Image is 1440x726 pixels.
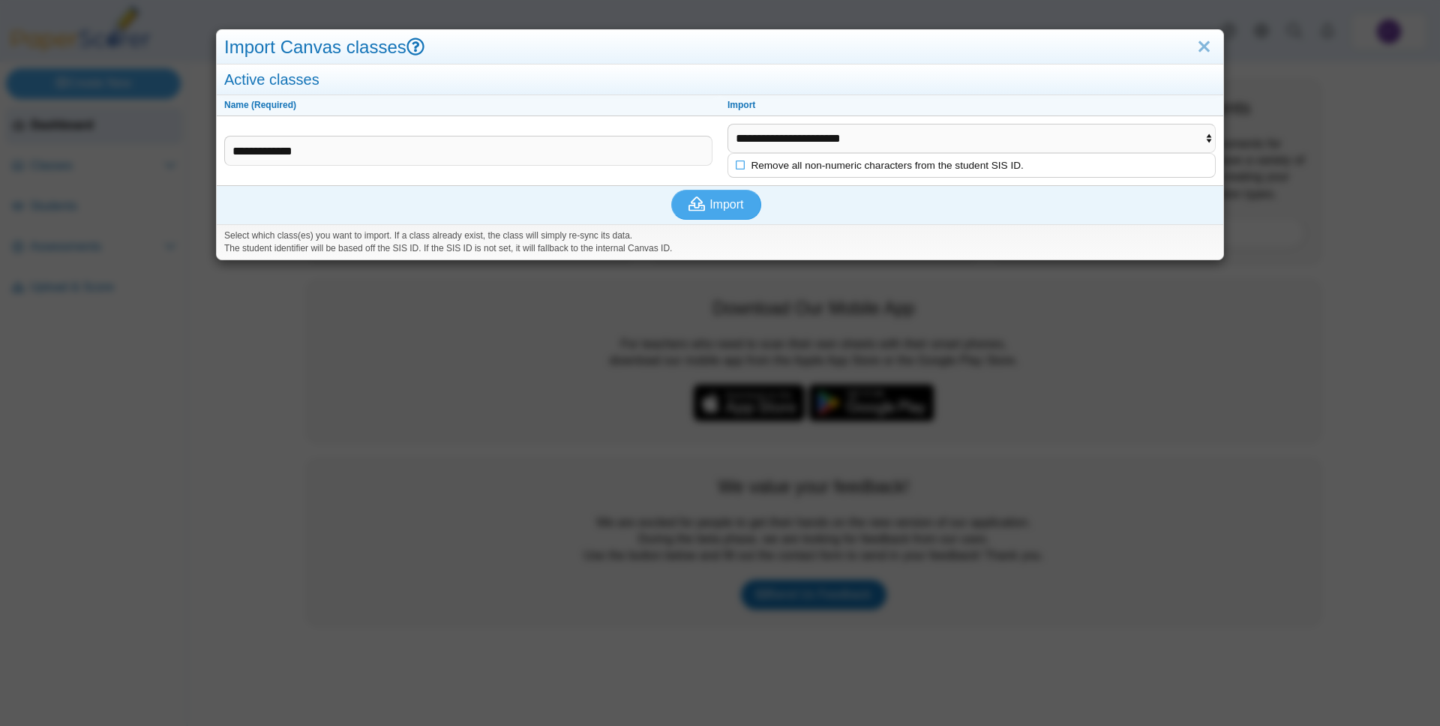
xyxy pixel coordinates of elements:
[1192,34,1216,60] a: Close
[709,198,743,211] span: Import
[746,160,1024,171] span: Remove all non-numeric characters from the student SIS ID.
[217,30,1223,65] div: Import Canvas classes
[720,95,1223,116] th: Import
[671,190,761,220] button: Import
[217,64,1223,95] div: Active classes
[217,95,720,116] th: Name (Required)
[217,224,1223,259] div: Select which class(es) you want to import. If a class already exist, the class will simply re-syn...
